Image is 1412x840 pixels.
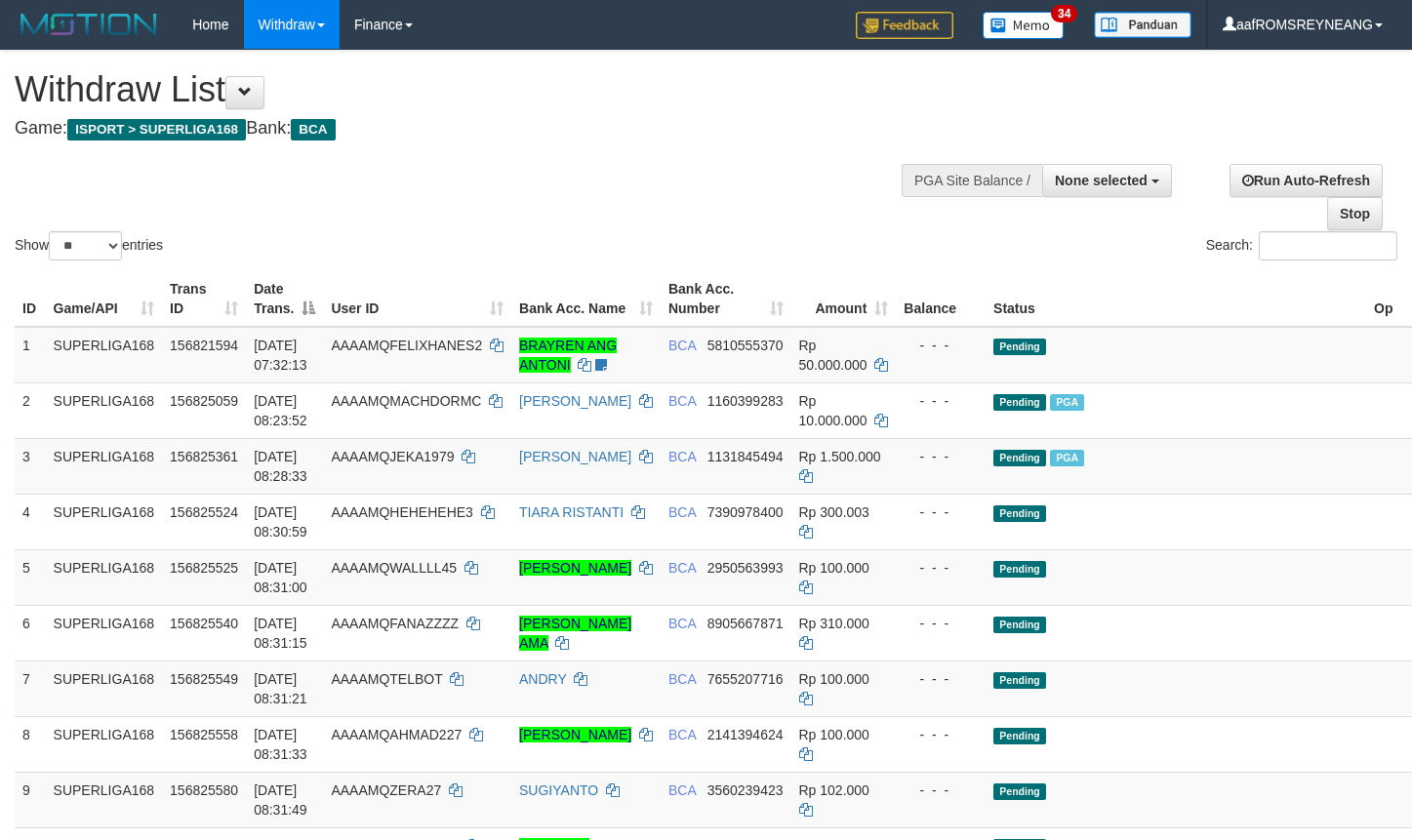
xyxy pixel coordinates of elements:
[668,338,696,353] span: BCA
[519,449,631,464] a: [PERSON_NAME]
[904,447,978,466] div: - - -
[331,338,482,353] span: AAAAMQFELIXHANES2
[904,558,978,578] div: - - -
[993,672,1046,689] span: Pending
[993,394,1046,411] span: Pending
[707,671,784,687] span: Copy 7655207716 to clipboard
[331,393,481,409] span: AAAAMQMACHDORMC
[254,671,307,706] span: [DATE] 08:31:21
[707,727,784,742] span: Copy 2141394624 to clipboard
[799,504,869,520] span: Rp 300.003
[799,616,869,631] span: Rp 310.000
[668,393,696,409] span: BCA
[1230,164,1383,197] a: Run Auto-Refresh
[15,70,922,109] h1: Withdraw List
[246,271,323,327] th: Date Trans.: activate to sort column descending
[1206,231,1397,260] label: Search:
[799,338,867,373] span: Rp 50.000.000
[1042,164,1172,197] button: None selected
[799,782,869,798] span: Rp 102.000
[707,616,784,631] span: Copy 8905667871 to clipboard
[170,560,238,576] span: 156825525
[46,271,163,327] th: Game/API: activate to sort column ascending
[46,605,163,660] td: SUPERLIGA168
[15,10,163,39] img: MOTION_logo.png
[661,271,791,327] th: Bank Acc. Number: activate to sort column ascending
[254,560,307,595] span: [DATE] 08:31:00
[49,231,122,260] select: Showentries
[46,327,163,383] td: SUPERLIGA168
[856,12,953,39] img: Feedback.jpg
[668,504,696,520] span: BCA
[331,560,457,576] span: AAAAMQWALLLL45
[799,449,881,464] span: Rp 1.500.000
[170,671,238,687] span: 156825549
[519,782,598,798] a: SUGIYANTO
[707,449,784,464] span: Copy 1131845494 to clipboard
[904,725,978,744] div: - - -
[993,728,1046,744] span: Pending
[1259,231,1397,260] input: Search:
[254,504,307,540] span: [DATE] 08:30:59
[993,450,1046,466] span: Pending
[15,716,46,772] td: 8
[902,164,1042,197] div: PGA Site Balance /
[331,671,442,687] span: AAAAMQTELBOT
[15,438,46,494] td: 3
[1050,394,1084,411] span: Marked by aafnonsreyleab
[519,560,631,576] a: [PERSON_NAME]
[15,382,46,438] td: 2
[170,616,238,631] span: 156825540
[170,449,238,464] span: 156825361
[46,438,163,494] td: SUPERLIGA168
[791,271,897,327] th: Amount: activate to sort column ascending
[707,782,784,798] span: Copy 3560239423 to clipboard
[904,780,978,800] div: - - -
[668,616,696,631] span: BCA
[799,727,869,742] span: Rp 100.000
[799,393,867,428] span: Rp 10.000.000
[254,782,307,818] span: [DATE] 08:31:49
[668,727,696,742] span: BCA
[668,671,696,687] span: BCA
[323,271,511,327] th: User ID: activate to sort column ascending
[707,393,784,409] span: Copy 1160399283 to clipboard
[170,782,238,798] span: 156825580
[707,338,784,353] span: Copy 5810555370 to clipboard
[1094,12,1191,38] img: panduan.png
[15,119,922,139] h4: Game: Bank:
[904,336,978,355] div: - - -
[896,271,986,327] th: Balance
[170,727,238,742] span: 156825558
[46,716,163,772] td: SUPERLIGA168
[993,561,1046,578] span: Pending
[993,783,1046,800] span: Pending
[519,616,631,651] a: [PERSON_NAME] AMA
[67,119,246,140] span: ISPORT > SUPERLIGA168
[254,727,307,762] span: [DATE] 08:31:33
[46,772,163,827] td: SUPERLIGA168
[904,669,978,689] div: - - -
[519,338,617,373] a: BRAYREN ANG ANTONI
[15,549,46,605] td: 5
[1055,173,1148,188] span: None selected
[170,338,238,353] span: 156821594
[983,12,1065,39] img: Button%20Memo.svg
[993,617,1046,633] span: Pending
[331,504,472,520] span: AAAAMQHEHEHEHE3
[993,505,1046,522] span: Pending
[707,504,784,520] span: Copy 7390978400 to clipboard
[519,671,567,687] a: ANDRY
[331,449,454,464] span: AAAAMQJEKA1979
[668,782,696,798] span: BCA
[254,449,307,484] span: [DATE] 08:28:33
[331,782,441,798] span: AAAAMQZERA27
[986,271,1366,327] th: Status
[46,382,163,438] td: SUPERLIGA168
[291,119,335,140] span: BCA
[904,614,978,633] div: - - -
[170,504,238,520] span: 156825524
[707,560,784,576] span: Copy 2950563993 to clipboard
[254,616,307,651] span: [DATE] 08:31:15
[15,605,46,660] td: 6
